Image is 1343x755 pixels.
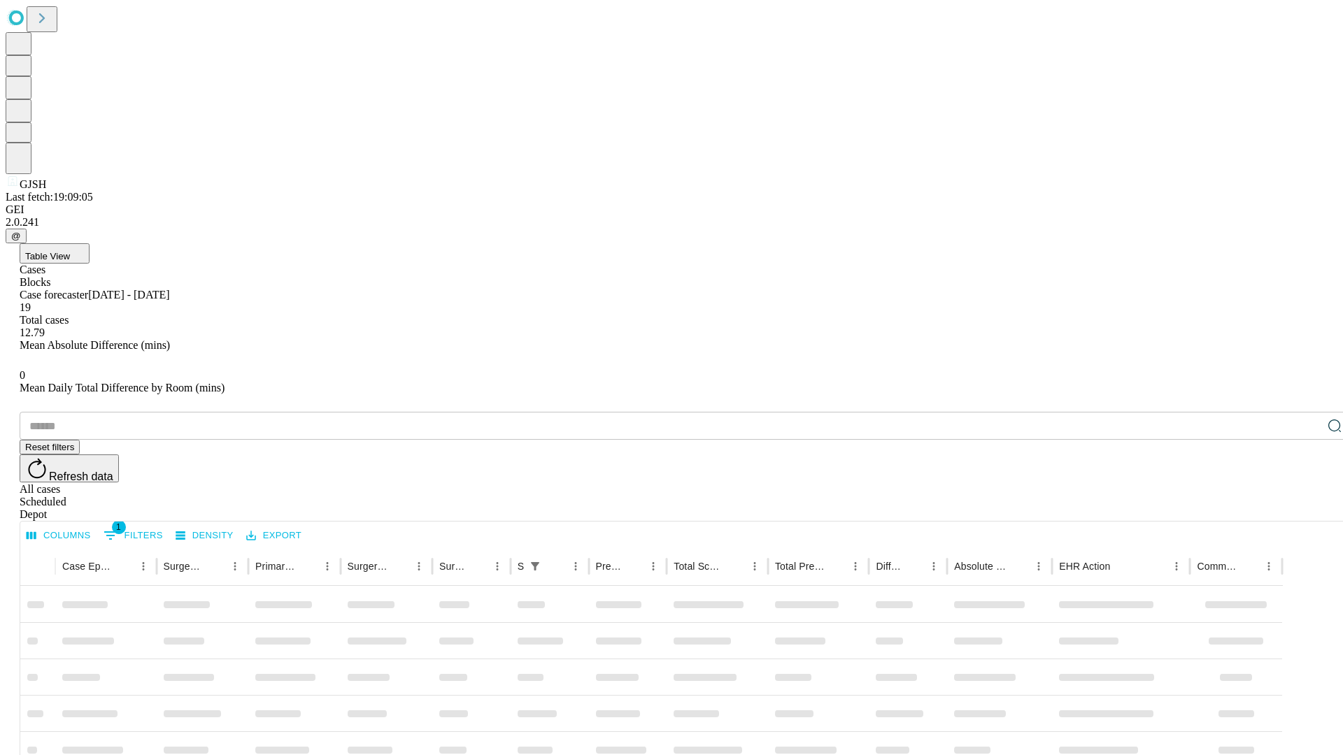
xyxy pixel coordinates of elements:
div: Surgery Name [348,561,388,572]
button: Menu [1167,556,1186,576]
button: Sort [468,556,488,576]
button: Menu [924,556,944,576]
button: Sort [114,556,134,576]
button: Menu [846,556,865,576]
button: Menu [488,556,507,576]
button: Menu [318,556,337,576]
button: Export [243,525,305,547]
button: Sort [546,556,566,576]
span: Table View [25,251,70,261]
span: Reset filters [25,442,74,452]
span: Case forecaster [20,289,88,301]
div: Total Scheduled Duration [674,561,724,572]
button: Reset filters [20,440,80,454]
span: @ [11,231,21,241]
button: Show filters [100,524,166,547]
button: Sort [1239,556,1259,576]
button: Menu [225,556,245,576]
button: Menu [134,556,153,576]
button: Sort [624,556,644,576]
button: Table View [20,243,90,264]
div: 2.0.241 [6,216,1337,229]
div: Predicted In Room Duration [596,561,623,572]
button: Refresh data [20,454,119,482]
button: Sort [1009,556,1029,576]
button: Show filters [525,556,545,576]
span: Refresh data [49,470,113,482]
span: Mean Absolute Difference (mins) [20,339,170,351]
div: Surgeon Name [164,561,204,572]
button: Menu [1259,556,1279,576]
span: Total cases [20,314,69,326]
button: Menu [566,556,585,576]
span: 19 [20,301,31,313]
button: Select columns [23,525,94,547]
span: GJSH [20,178,46,190]
button: Sort [390,556,409,576]
button: Sort [826,556,846,576]
div: EHR Action [1059,561,1110,572]
span: 1 [112,520,126,534]
button: Sort [206,556,225,576]
button: Sort [1111,556,1131,576]
button: @ [6,229,27,243]
button: Menu [1029,556,1049,576]
button: Density [172,525,237,547]
div: Scheduled In Room Duration [518,561,524,572]
div: Difference [876,561,903,572]
div: Surgery Date [439,561,467,572]
button: Menu [745,556,765,576]
button: Sort [725,556,745,576]
span: [DATE] - [DATE] [88,289,169,301]
div: Absolute Difference [954,561,1008,572]
div: GEI [6,203,1337,216]
div: Total Predicted Duration [775,561,825,572]
span: 0 [20,369,25,381]
div: Comments [1197,561,1237,572]
span: 12.79 [20,326,45,338]
button: Sort [904,556,924,576]
div: Case Epic Id [62,561,113,572]
span: Last fetch: 19:09:05 [6,191,93,203]
button: Sort [298,556,318,576]
button: Menu [644,556,663,576]
span: Mean Daily Total Difference by Room (mins) [20,382,225,394]
div: Primary Service [255,561,296,572]
button: Menu [409,556,429,576]
div: 1 active filter [525,556,545,576]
